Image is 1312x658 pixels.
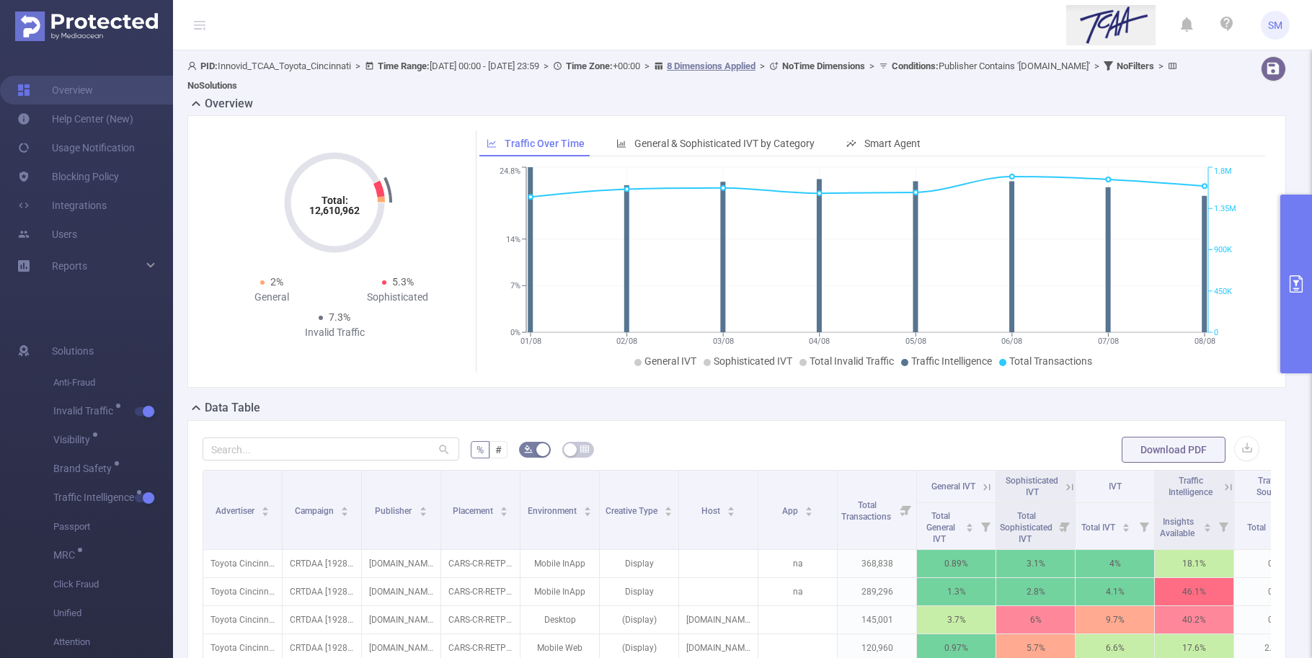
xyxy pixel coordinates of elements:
[712,337,733,346] tspan: 03/08
[53,599,173,628] span: Unified
[1214,287,1232,296] tspan: 450K
[510,282,520,291] tspan: 7%
[905,337,926,346] tspan: 05/08
[838,606,916,633] p: 145,001
[283,578,361,605] p: CRTDAA [192860]
[1194,337,1215,346] tspan: 08/08
[262,504,270,509] i: icon: caret-up
[1000,511,1052,544] span: Total Sophisticated IVT
[477,444,484,455] span: %
[208,290,334,305] div: General
[52,337,94,365] span: Solutions
[362,578,440,605] p: [DOMAIN_NAME] Inc [2616]
[520,578,599,605] p: Mobile InApp
[911,355,992,367] span: Traffic Intelligence
[600,606,678,633] p: (Display)
[805,504,813,513] div: Sort
[203,437,459,461] input: Search...
[966,521,974,525] i: icon: caret-up
[838,578,916,605] p: 289,296
[295,506,336,516] span: Campaign
[495,444,502,455] span: #
[634,138,815,149] span: General & Sophisticated IVT by Category
[322,195,348,206] tspan: Total:
[727,504,735,509] i: icon: caret-up
[53,512,173,541] span: Passport
[53,406,118,416] span: Invalid Traffic
[841,500,893,522] span: Total Transactions
[1076,578,1154,605] p: 4.1%
[805,504,813,509] i: icon: caret-up
[600,550,678,577] p: Display
[892,61,939,71] b: Conditions :
[965,521,974,530] div: Sort
[917,578,996,605] p: 1.3%
[351,61,365,71] span: >
[865,61,879,71] span: >
[17,162,119,191] a: Blocking Policy
[665,504,673,509] i: icon: caret-up
[864,138,921,149] span: Smart Agent
[205,399,260,417] h2: Data Table
[1204,526,1212,530] i: icon: caret-down
[53,368,173,397] span: Anti-Fraud
[714,355,792,367] span: Sophisticated IVT
[1204,521,1212,525] i: icon: caret-up
[441,606,520,633] p: CARS-CR-RETPKG-728x90-Desktop [4222124]
[1122,521,1130,525] i: icon: caret-up
[782,506,800,516] span: App
[419,504,427,513] div: Sort
[1155,578,1233,605] p: 46.1%
[664,504,673,513] div: Sort
[362,606,440,633] p: [DOMAIN_NAME] Inc [2616]
[1109,481,1122,492] span: IVT
[203,578,282,605] p: Toyota Cincinnati [4291]
[261,504,270,513] div: Sort
[392,276,414,288] span: 5.3%
[580,445,589,453] i: icon: table
[187,61,1181,91] span: Innovid_TCAA_Toyota_Cincinnati [DATE] 00:00 - [DATE] 23:59 +00:00
[1122,437,1225,463] button: Download PDF
[524,445,533,453] i: icon: bg-colors
[329,311,350,323] span: 7.3%
[926,511,955,544] span: Total General IVT
[1214,328,1218,337] tspan: 0
[53,492,139,502] span: Traffic Intelligence
[1001,337,1022,346] tspan: 06/08
[1247,523,1268,533] span: Total
[506,235,520,244] tspan: 14%
[1154,61,1168,71] span: >
[600,578,678,605] p: Display
[1090,61,1104,71] span: >
[500,504,508,509] i: icon: caret-up
[17,76,93,105] a: Overview
[782,61,865,71] b: No Time Dimensions
[758,550,837,577] p: na
[644,355,696,367] span: General IVT
[216,506,257,516] span: Advertiser
[975,503,996,549] i: Filter menu
[1169,476,1213,497] span: Traffic Intelligence
[520,606,599,633] p: Desktop
[996,550,1075,577] p: 3.1%
[53,463,117,474] span: Brand Safety
[53,435,95,445] span: Visibility
[1160,517,1197,538] span: Insights Available
[665,510,673,515] i: icon: caret-down
[1006,476,1058,497] span: Sophisticated IVT
[334,290,461,305] div: Sophisticated
[205,95,253,112] h2: Overview
[1155,606,1233,633] p: 40.2%
[1214,204,1236,213] tspan: 1.35M
[1122,526,1130,530] i: icon: caret-down
[53,628,173,657] span: Attention
[52,260,87,272] span: Reports
[17,133,135,162] a: Usage Notification
[505,138,585,149] span: Traffic Over Time
[375,506,414,516] span: Publisher
[1122,521,1130,530] div: Sort
[917,550,996,577] p: 0.89%
[520,550,599,577] p: Mobile InApp
[510,328,520,337] tspan: 0%
[996,606,1075,633] p: 6%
